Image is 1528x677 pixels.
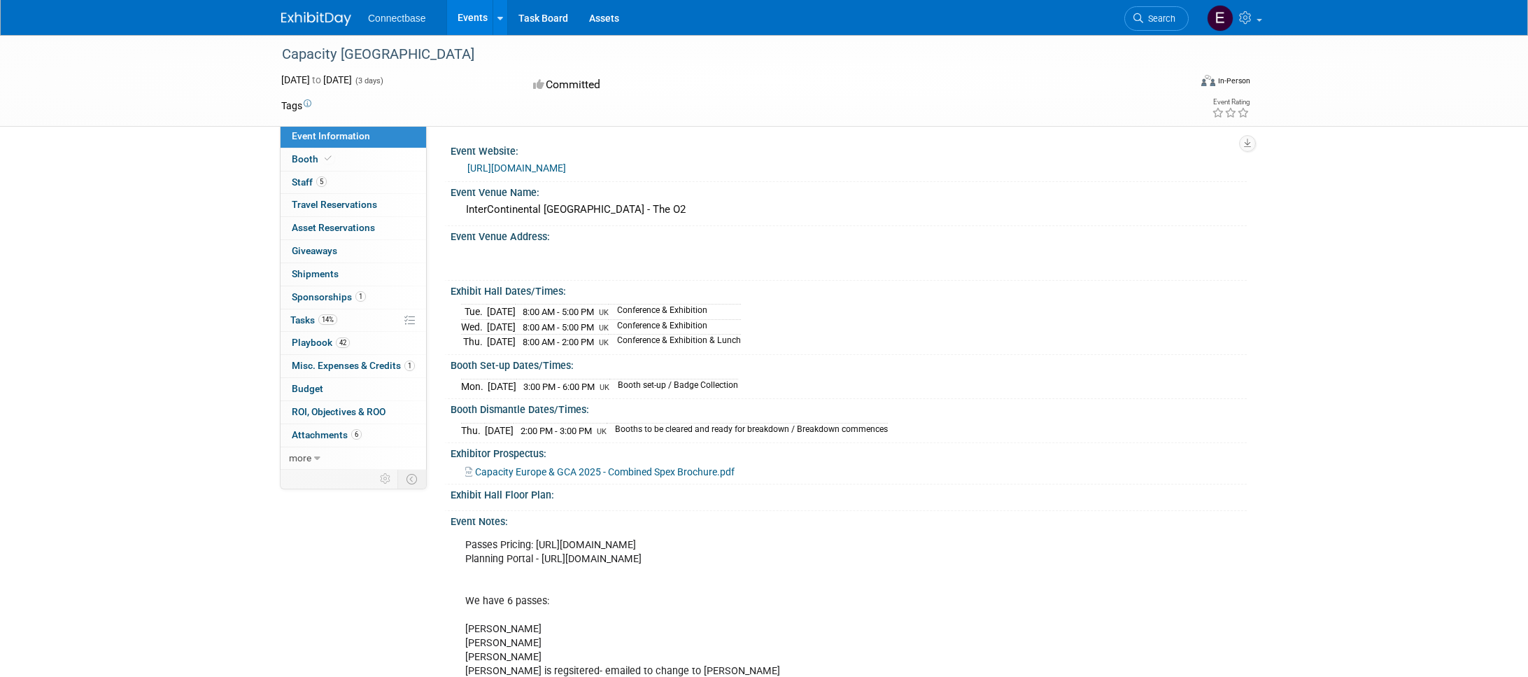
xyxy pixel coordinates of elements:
[292,130,370,141] span: Event Information
[529,73,838,97] div: Committed
[336,337,350,348] span: 42
[609,305,741,320] td: Conference & Exhibition
[600,383,609,392] span: UK
[521,426,592,436] span: 2:00 PM - 3:00 PM
[488,379,516,393] td: [DATE]
[461,199,1236,221] div: InterContinental [GEOGRAPHIC_DATA] - The O2
[292,176,327,188] span: Staff
[281,172,426,194] a: Staff5
[451,443,1247,461] div: Exhibitor Prospectus:
[355,291,366,302] span: 1
[451,355,1247,372] div: Booth Set-up Dates/Times:
[292,360,415,371] span: Misc. Expenses & Credits
[487,319,516,335] td: [DATE]
[368,13,426,24] span: Connectbase
[1217,76,1250,86] div: In-Person
[292,268,339,279] span: Shipments
[281,74,352,85] span: [DATE] [DATE]
[1201,75,1215,86] img: Format-Inperson.png
[292,337,350,348] span: Playbook
[318,314,337,325] span: 14%
[1212,99,1250,106] div: Event Rating
[292,199,377,210] span: Travel Reservations
[281,263,426,286] a: Shipments
[281,424,426,447] a: Attachments6
[292,222,375,233] span: Asset Reservations
[451,182,1247,200] div: Event Venue Name:
[599,308,609,317] span: UK
[461,319,487,335] td: Wed.
[599,323,609,333] span: UK
[523,382,595,392] span: 3:00 PM - 6:00 PM
[292,429,362,440] span: Attachments
[292,406,385,417] span: ROI, Objectives & ROO
[292,153,334,165] span: Booth
[451,226,1247,244] div: Event Venue Address:
[354,76,383,85] span: (3 days)
[487,305,516,320] td: [DATE]
[281,401,426,424] a: ROI, Objectives & ROO
[325,155,332,162] i: Booth reservation complete
[281,99,311,113] td: Tags
[281,217,426,239] a: Asset Reservations
[609,335,741,349] td: Conference & Exhibition & Lunch
[523,337,594,347] span: 8:00 AM - 2:00 PM
[451,399,1247,417] div: Booth Dismantle Dates/Times:
[292,383,323,394] span: Budget
[292,245,337,256] span: Giveaways
[1124,6,1189,31] a: Search
[1106,73,1250,94] div: Event Format
[281,286,426,309] a: Sponsorships1
[461,379,488,393] td: Mon.
[281,12,351,26] img: ExhibitDay
[461,423,485,438] td: Thu.
[465,466,735,477] a: Capacity Europe & GCA 2025 - Combined Spex Brochure.pdf
[485,423,514,438] td: [DATE]
[281,355,426,377] a: Misc. Expenses & Credits1
[281,332,426,354] a: Playbook42
[404,361,415,371] span: 1
[316,176,327,187] span: 5
[281,194,426,216] a: Travel Reservations
[451,511,1247,529] div: Event Notes:
[523,307,594,317] span: 8:00 AM - 5:00 PM
[609,319,741,335] td: Conference & Exhibition
[281,447,426,470] a: more
[461,305,487,320] td: Tue.
[475,466,735,477] span: Capacity Europe & GCA 2025 - Combined Spex Brochure.pdf
[281,148,426,171] a: Booth
[467,162,566,174] a: [URL][DOMAIN_NAME]
[277,42,1168,67] div: Capacity [GEOGRAPHIC_DATA]
[281,309,426,332] a: Tasks14%
[398,470,427,488] td: Toggle Event Tabs
[281,125,426,148] a: Event Information
[310,74,323,85] span: to
[451,281,1247,298] div: Exhibit Hall Dates/Times:
[523,322,594,333] span: 8:00 AM - 5:00 PM
[597,427,607,436] span: UK
[281,240,426,263] a: Giveaways
[461,335,487,349] td: Thu.
[1207,5,1233,32] img: Edison Smith-Stubbs
[351,429,362,440] span: 6
[607,423,888,438] td: Booths to be cleared and ready for breakdown / Breakdown commences
[451,484,1247,502] div: Exhibit Hall Floor Plan:
[599,338,609,347] span: UK
[289,452,311,463] span: more
[451,141,1247,158] div: Event Website:
[290,314,337,326] span: Tasks
[487,335,516,349] td: [DATE]
[292,291,366,302] span: Sponsorships
[609,379,738,393] td: Booth set-up / Badge Collection
[1143,13,1175,24] span: Search
[374,470,398,488] td: Personalize Event Tab Strip
[281,378,426,400] a: Budget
